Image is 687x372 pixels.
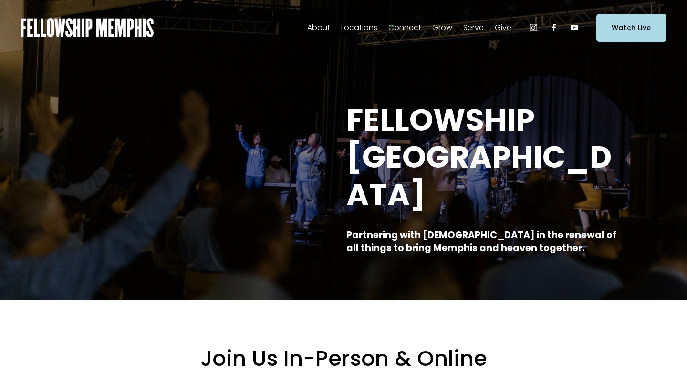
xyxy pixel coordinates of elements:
[570,23,579,32] a: YouTube
[341,20,377,35] a: folder dropdown
[432,21,452,35] span: Grow
[346,99,612,216] strong: FELLOWSHIP [GEOGRAPHIC_DATA]
[529,23,538,32] a: Instagram
[463,20,484,35] a: folder dropdown
[432,20,452,35] a: folder dropdown
[495,20,511,35] a: folder dropdown
[307,20,330,35] a: folder dropdown
[388,21,421,35] span: Connect
[21,18,154,37] img: Fellowship Memphis
[549,23,559,32] a: Facebook
[388,20,421,35] a: folder dropdown
[596,14,666,42] a: Watch Live
[307,21,330,35] span: About
[463,21,484,35] span: Serve
[346,229,618,254] strong: Partnering with [DEMOGRAPHIC_DATA] in the renewal of all things to bring Memphis and heaven toget...
[495,21,511,35] span: Give
[341,21,377,35] span: Locations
